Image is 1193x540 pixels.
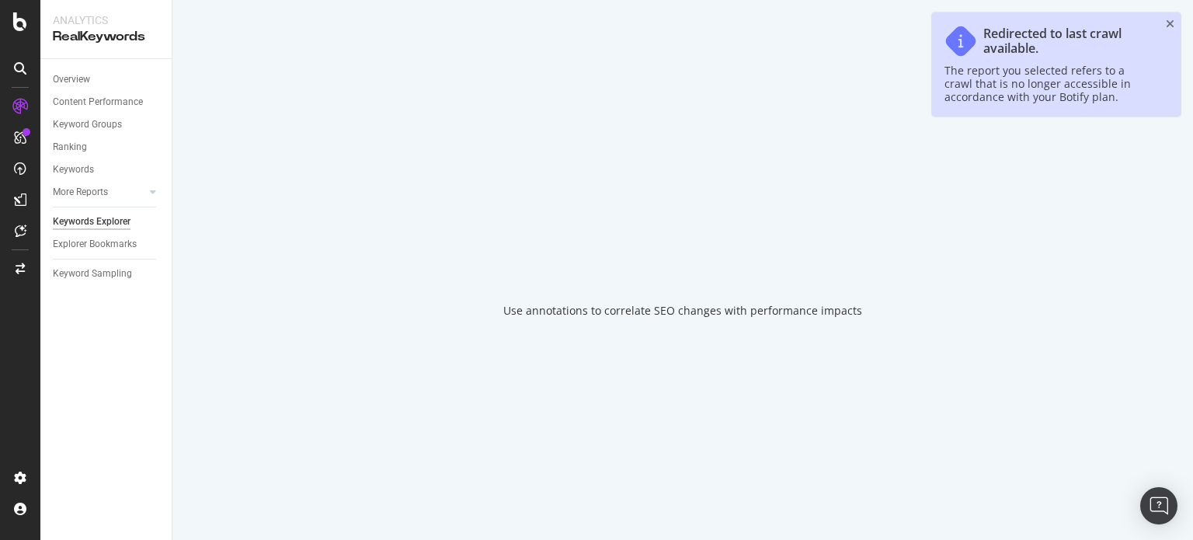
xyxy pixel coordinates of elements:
a: Keyword Groups [53,117,161,133]
div: Ranking [53,139,87,155]
a: Keywords [53,162,161,178]
a: Explorer Bookmarks [53,236,161,253]
a: Keywords Explorer [53,214,161,230]
div: Keywords [53,162,94,178]
div: RealKeywords [53,28,159,46]
div: Keywords Explorer [53,214,130,230]
div: Content Performance [53,94,143,110]
div: Keyword Sampling [53,266,132,282]
div: Open Intercom Messenger [1140,487,1177,524]
a: Overview [53,71,161,88]
a: More Reports [53,184,145,200]
div: close toast [1166,19,1174,30]
div: Overview [53,71,90,88]
div: Use annotations to correlate SEO changes with performance impacts [503,303,862,319]
div: Redirected to last crawl available. [983,26,1153,56]
div: Explorer Bookmarks [53,236,137,253]
a: Content Performance [53,94,161,110]
div: More Reports [53,184,108,200]
a: Keyword Sampling [53,266,161,282]
div: Keyword Groups [53,117,122,133]
div: The report you selected refers to a crawl that is no longer accessible in accordance with your Bo... [944,64,1153,103]
div: animation [627,222,739,278]
a: Ranking [53,139,161,155]
div: Analytics [53,12,159,28]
